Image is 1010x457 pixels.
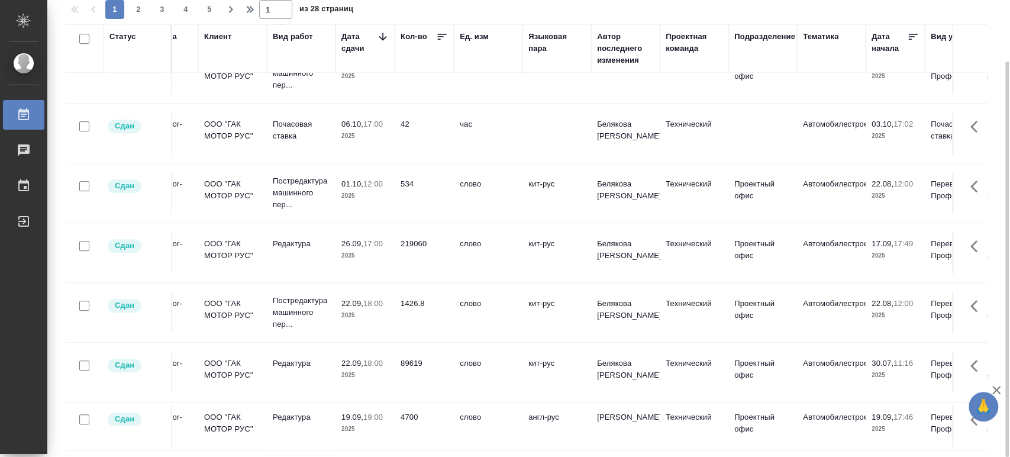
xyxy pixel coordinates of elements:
[204,178,261,202] p: ООО "ГАК МОТОР РУС"
[872,239,893,248] p: 17.09,
[363,120,383,128] p: 17:00
[872,299,893,308] p: 22.08,
[273,358,330,369] p: Редактура
[107,411,165,427] div: Менеджер проверил работу исполнителя, передает ее на следующий этап
[341,413,363,421] p: 19.09,
[963,232,992,260] button: Здесь прячутся важные кнопки
[803,298,860,310] p: Автомобилестроение
[363,179,383,188] p: 12:00
[963,405,992,434] button: Здесь прячутся важные кнопки
[273,56,330,91] p: Постредактура машинного пер...
[273,175,330,211] p: Постредактура машинного пер...
[395,53,454,94] td: 14918
[591,352,660,393] td: Белякова [PERSON_NAME]
[660,405,728,447] td: Технический
[872,310,919,321] p: 2025
[803,178,860,190] p: Автомобилестроение
[660,112,728,154] td: Технический
[204,238,261,262] p: ООО "ГАК МОТОР РУС"
[963,352,992,380] button: Здесь прячутся важные кнопки
[872,369,919,381] p: 2025
[341,70,389,82] p: 2025
[728,292,797,333] td: Проектный офис
[522,292,591,333] td: кит-рус
[341,369,389,381] p: 2025
[591,292,660,333] td: Белякова [PERSON_NAME]
[153,4,172,15] span: 3
[341,239,363,248] p: 26.09,
[115,180,134,192] p: Сдан
[893,359,913,368] p: 11:16
[728,352,797,393] td: Проектный офис
[395,232,454,273] td: 219060
[931,298,988,321] p: Перевод Профессиональный
[395,292,454,333] td: 1426.8
[273,118,330,142] p: Почасовая ставка
[591,112,660,154] td: Белякова [PERSON_NAME]
[660,232,728,273] td: Технический
[931,238,988,262] p: Перевод Профессиональный
[931,178,988,202] p: Перевод Профессиональный
[803,238,860,250] p: Автомобилестроение
[893,120,913,128] p: 17:02
[522,53,591,94] td: кит-рус
[597,31,654,66] div: Автор последнего изменения
[963,112,992,141] button: Здесь прячутся важные кнопки
[454,172,522,214] td: слово
[660,352,728,393] td: Технический
[363,359,383,368] p: 18:00
[460,31,489,43] div: Ед. изм
[200,4,219,15] span: 5
[728,405,797,447] td: Проектный офис
[395,172,454,214] td: 534
[872,120,893,128] p: 03.10,
[728,53,797,94] td: Проектный офис
[931,118,988,142] p: Почасовая ставка
[341,310,389,321] p: 2025
[872,423,919,435] p: 2025
[591,172,660,214] td: Белякова [PERSON_NAME]
[591,53,660,94] td: [PERSON_NAME]
[107,358,165,374] div: Менеджер проверил работу исполнителя, передает ее на следующий этап
[660,172,728,214] td: Технический
[872,31,907,54] div: Дата начала
[363,413,383,421] p: 19:00
[872,359,893,368] p: 30.07,
[299,2,353,19] span: из 28 страниц
[341,31,377,54] div: Дата сдачи
[931,31,974,43] div: Вид услуги
[454,53,522,94] td: слово
[341,423,389,435] p: 2025
[395,112,454,154] td: 42
[591,405,660,447] td: [PERSON_NAME]
[454,112,522,154] td: час
[660,53,728,94] td: Технический
[528,31,585,54] div: Языковая пара
[115,359,134,371] p: Сдан
[522,172,591,214] td: кит-рус
[522,405,591,447] td: англ-рус
[401,31,427,43] div: Кол-во
[893,179,913,188] p: 12:00
[273,411,330,423] p: Редактура
[204,358,261,381] p: ООО "ГАК МОТОР РУС"
[872,250,919,262] p: 2025
[454,292,522,333] td: слово
[872,190,919,202] p: 2025
[341,179,363,188] p: 01.10,
[963,292,992,320] button: Здесь прячутся важные кнопки
[803,118,860,130] p: Автомобилестроение
[803,31,838,43] div: Тематика
[591,232,660,273] td: Белякова [PERSON_NAME]
[395,352,454,393] td: 89619
[931,358,988,381] p: Перевод Профессиональный
[273,31,313,43] div: Вид работ
[893,239,913,248] p: 17:49
[273,238,330,250] p: Редактура
[872,179,893,188] p: 22.08,
[115,413,134,425] p: Сдан
[115,240,134,252] p: Сдан
[109,31,136,43] div: Статус
[973,394,993,419] span: 🙏
[803,411,860,423] p: Автомобилестроение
